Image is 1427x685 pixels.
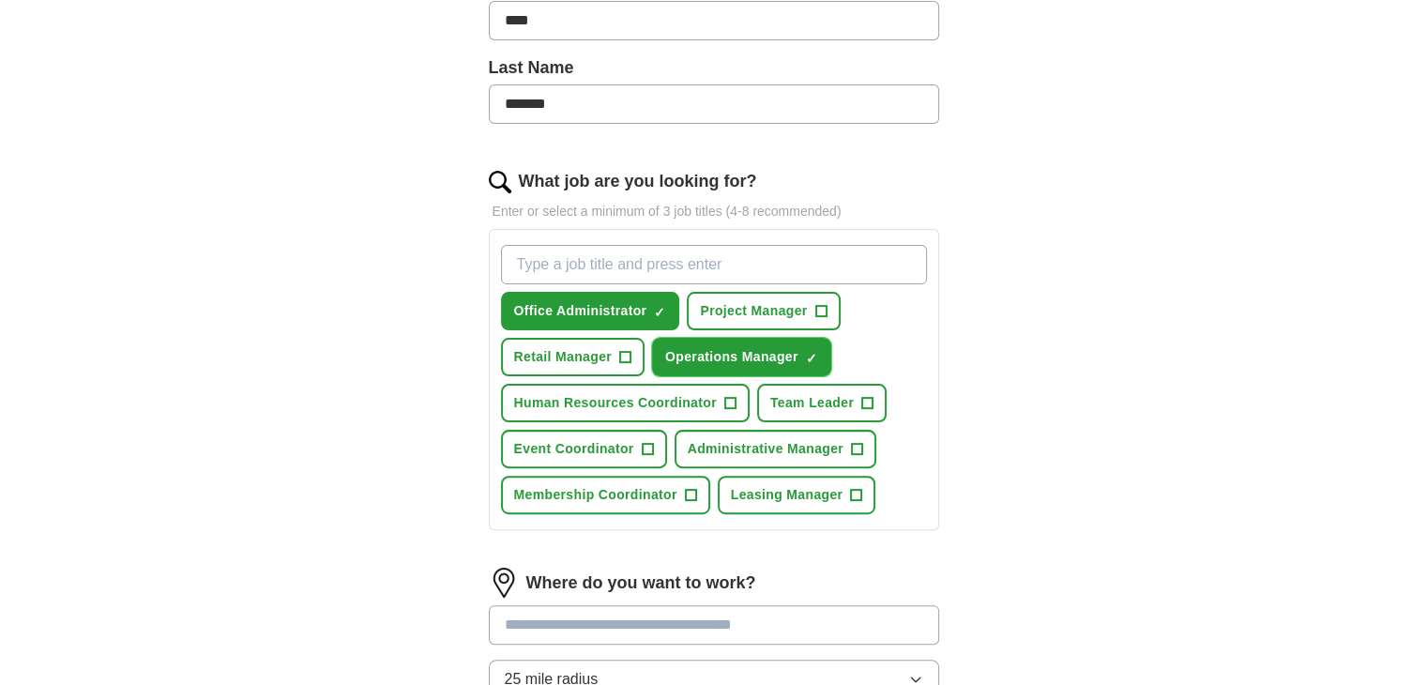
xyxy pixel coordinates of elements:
[757,384,887,422] button: Team Leader
[501,384,750,422] button: Human Resources Coordinator
[654,305,665,320] span: ✓
[501,338,645,376] button: Retail Manager
[806,351,817,366] span: ✓
[514,439,634,459] span: Event Coordinator
[718,476,876,514] button: Leasing Manager
[519,169,757,194] label: What job are you looking for?
[688,439,843,459] span: Administrative Manager
[675,430,876,468] button: Administrative Manager
[687,292,840,330] button: Project Manager
[489,202,939,221] p: Enter or select a minimum of 3 job titles (4-8 recommended)
[526,571,756,596] label: Where do you want to work?
[514,393,717,413] span: Human Resources Coordinator
[489,568,519,598] img: location.png
[489,171,511,193] img: search.png
[501,476,710,514] button: Membership Coordinator
[652,338,831,376] button: Operations Manager✓
[731,485,843,505] span: Leasing Manager
[514,485,677,505] span: Membership Coordinator
[514,347,613,367] span: Retail Manager
[514,301,647,321] span: Office Administrator
[501,245,927,284] input: Type a job title and press enter
[665,347,798,367] span: Operations Manager
[770,393,854,413] span: Team Leader
[489,55,939,81] label: Last Name
[501,292,680,330] button: Office Administrator✓
[501,430,667,468] button: Event Coordinator
[700,301,807,321] span: Project Manager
